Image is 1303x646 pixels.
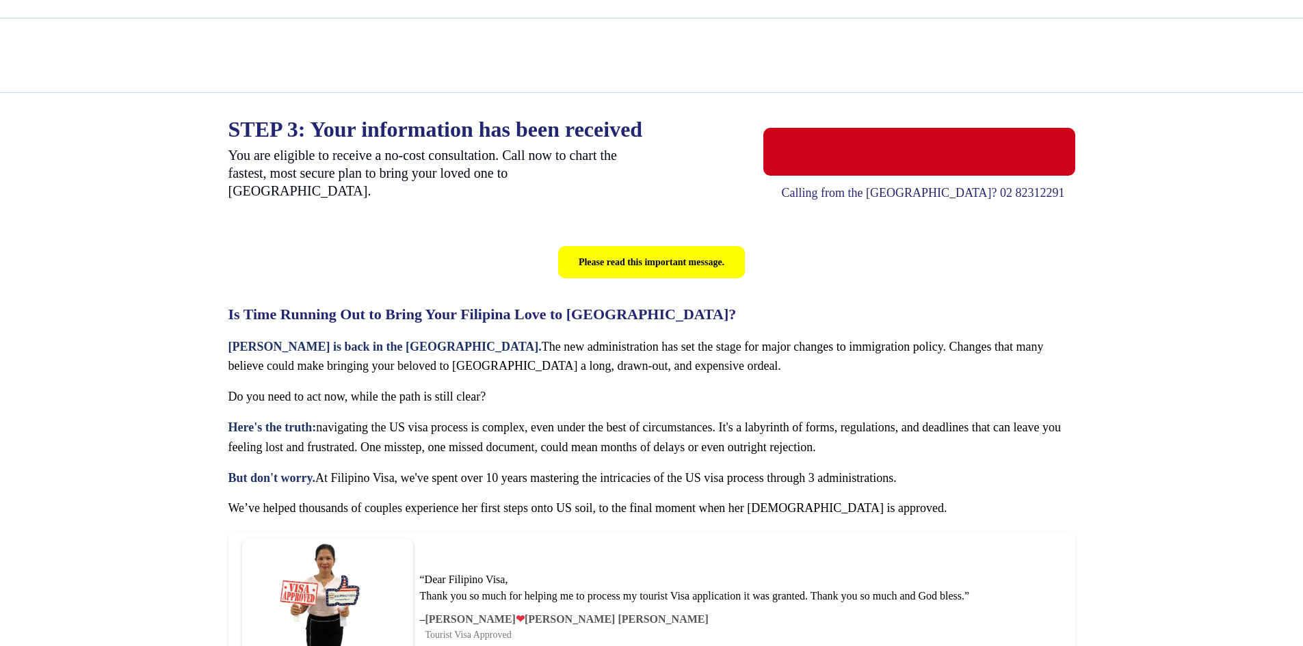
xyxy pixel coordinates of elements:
[228,390,486,403] span: Do you need to act now, while the path is still clear?
[228,306,1075,323] h2: Is Time Running Out to Bring Your Filipina Love to [GEOGRAPHIC_DATA]?
[228,420,317,434] span: Here's the truth:
[228,340,1044,373] span: The new administration has set the stage for major changes to immigration policy. Changes that ma...
[558,246,745,278] div: Please read this important message.
[228,501,947,515] span: We’ve helped thousands of couples experience her first steps onto US soil, to the final moment wh...
[228,471,316,485] span: But don't worry.
[228,420,1062,454] span: navigating the US visa process is complex, even under the best of circumstances. It's a labyrinth...
[315,471,897,485] span: At Filipino Visa, we've spent over 10 years mastering the intricacies of the US visa process thro...
[425,611,709,628] p: [PERSON_NAME] [PERSON_NAME] [PERSON_NAME]
[420,571,970,604] p: “Dear Filipino Visa, Thank you so much for helping me to process my tourist Visa application it w...
[771,183,1075,204] p: Calling from the [GEOGRAPHIC_DATA]? 02 82312291
[228,119,644,139] p: STEP 3: Your information has been received
[516,613,525,625] span: ❤
[425,628,709,642] p: Tourist Visa Approved
[228,146,644,210] p: You are eligible to receive a no-cost consultation. Call now to chart the fastest, most secure pl...
[228,340,542,353] span: [PERSON_NAME] is back in the [GEOGRAPHIC_DATA].
[420,611,425,642] p: –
